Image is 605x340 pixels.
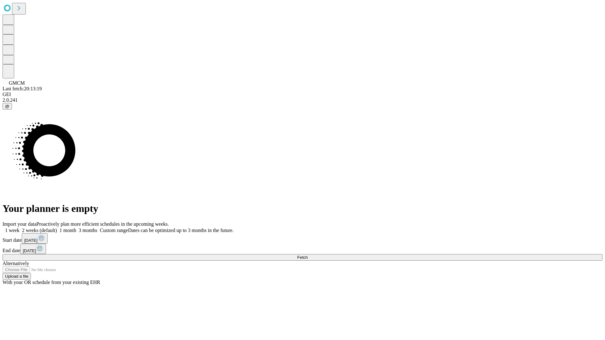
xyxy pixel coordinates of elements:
[297,255,308,260] span: Fetch
[3,97,602,103] div: 2.0.241
[5,228,20,233] span: 1 week
[3,103,12,110] button: @
[3,244,602,254] div: End date
[100,228,128,233] span: Custom range
[23,248,36,253] span: [DATE]
[79,228,97,233] span: 3 months
[3,86,42,91] span: Last fetch: 20:13:19
[22,228,57,233] span: 2 weeks (default)
[20,244,46,254] button: [DATE]
[24,238,37,243] span: [DATE]
[3,254,602,261] button: Fetch
[128,228,233,233] span: Dates can be optimized up to 3 months in the future.
[3,233,602,244] div: Start date
[60,228,76,233] span: 1 month
[3,221,37,227] span: Import your data
[3,280,100,285] span: With your OR schedule from your existing EHR
[3,92,602,97] div: GEI
[22,233,48,244] button: [DATE]
[37,221,169,227] span: Proactively plan more efficient schedules in the upcoming weeks.
[5,104,9,109] span: @
[9,80,25,86] span: GMCM
[3,273,31,280] button: Upload a file
[3,203,602,214] h1: Your planner is empty
[3,261,29,266] span: Alternatively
